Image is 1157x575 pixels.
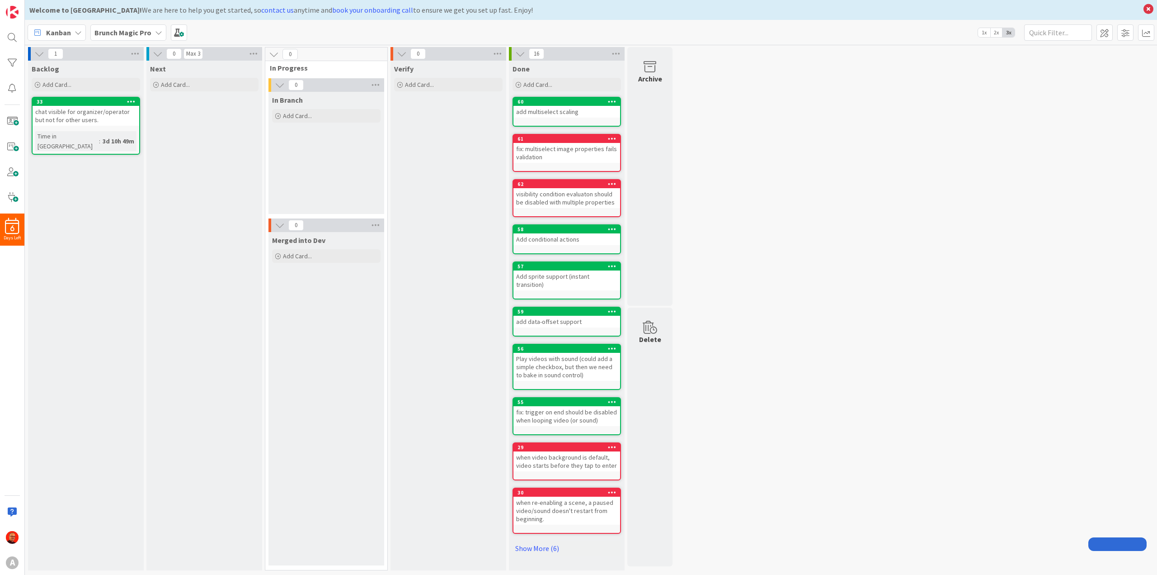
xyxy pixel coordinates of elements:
[33,98,139,106] div: 33
[513,261,621,299] a: 57Add sprite support (instant transition)
[166,48,182,59] span: 0
[517,444,620,451] div: 29
[517,181,620,187] div: 62
[10,225,14,232] span: 6
[513,134,621,172] a: 61fix: multiselect image properties fails validation
[261,5,294,14] a: contact us
[513,179,621,217] a: 62visibility condition evaluaton should be disabled with multiple properties
[517,346,620,352] div: 56
[513,180,620,188] div: 62
[94,28,151,37] b: Brunch Magic Pro
[513,225,620,233] div: 58
[517,399,620,405] div: 55
[638,73,662,84] div: Archive
[517,136,620,142] div: 61
[32,97,140,155] a: 33chat visible for organizer/operator but not for other users.Time in [GEOGRAPHIC_DATA]:3d 10h 49m
[270,63,376,72] span: In Progress
[288,220,304,231] span: 0
[513,233,620,245] div: Add conditional actions
[99,136,100,146] span: :
[513,489,620,497] div: 30
[513,307,621,337] a: 59add data-offset support
[100,136,136,146] div: 3d 10h 49m
[37,99,139,105] div: 33
[513,406,620,426] div: fix: trigger on end should be disabled when looping video (or sound)
[6,6,19,19] img: Visit kanbanzone.com
[513,262,620,290] div: 57Add sprite support (instant transition)
[513,443,620,471] div: 29when video background is default, video starts before they tap to enter
[513,451,620,471] div: when video background is default, video starts before they tap to enter
[332,5,413,14] a: book your onboarding call
[32,64,59,73] span: Backlog
[6,556,19,569] div: A
[990,28,1002,37] span: 2x
[186,52,200,56] div: Max 3
[513,224,621,254] a: 58Add conditional actions
[513,262,620,271] div: 57
[513,443,620,451] div: 29
[513,143,620,163] div: fix: multiselect image properties fails validation
[33,106,139,126] div: chat visible for organizer/operator but not for other users.
[513,353,620,381] div: Play videos with sound (could add a simple checkbox, but then we need to bake in sound control)
[513,488,621,534] a: 30when re-enabling a scene, a paused video/sound doesn't restart from beginning.
[283,252,312,260] span: Add Card...
[29,5,142,14] b: Welcome to [GEOGRAPHIC_DATA]!
[513,225,620,245] div: 58Add conditional actions
[513,442,621,480] a: 29when video background is default, video starts before they tap to enter
[282,49,298,60] span: 0
[517,226,620,233] div: 58
[513,541,621,556] a: Show More (6)
[394,64,414,73] span: Verify
[513,345,620,353] div: 56
[283,112,312,120] span: Add Card...
[523,81,552,89] span: Add Card...
[513,308,620,316] div: 59
[1002,28,1015,37] span: 3x
[1024,24,1092,41] input: Quick Filter...
[513,98,620,118] div: 60add multiselect scaling
[6,531,19,544] img: CP
[410,48,426,59] span: 0
[513,98,620,106] div: 60
[33,98,139,126] div: 33chat visible for organizer/operator but not for other users.
[517,309,620,315] div: 59
[513,345,620,381] div: 56Play videos with sound (could add a simple checkbox, but then we need to bake in sound control)
[513,489,620,525] div: 30when re-enabling a scene, a paused video/sound doesn't restart from beginning.
[46,27,71,38] span: Kanban
[513,188,620,208] div: visibility condition evaluaton should be disabled with multiple properties
[513,106,620,118] div: add multiselect scaling
[513,308,620,328] div: 59add data-offset support
[639,334,661,345] div: Delete
[513,64,530,73] span: Done
[161,81,190,89] span: Add Card...
[405,81,434,89] span: Add Card...
[513,135,620,163] div: 61fix: multiselect image properties fails validation
[48,48,63,59] span: 1
[42,81,71,89] span: Add Card...
[29,5,1139,15] div: We are here to help you get started, so anytime and to ensure we get you set up fast. Enjoy!
[513,135,620,143] div: 61
[272,95,303,105] span: In Branch
[513,97,621,127] a: 60add multiselect scaling
[513,271,620,290] div: Add sprite support (instant transition)
[517,263,620,270] div: 57
[513,316,620,328] div: add data-offset support
[35,131,99,151] div: Time in [GEOGRAPHIC_DATA]
[513,398,620,406] div: 55
[513,344,621,390] a: 56Play videos with sound (could add a simple checkbox, but then we need to bake in sound control)
[513,497,620,525] div: when re-enabling a scene, a paused video/sound doesn't restart from beginning.
[513,398,620,426] div: 55fix: trigger on end should be disabled when looping video (or sound)
[529,48,544,59] span: 16
[513,397,621,435] a: 55fix: trigger on end should be disabled when looping video (or sound)
[517,489,620,496] div: 30
[272,236,325,245] span: Merged into Dev
[517,99,620,105] div: 60
[150,64,166,73] span: Next
[288,80,304,90] span: 0
[513,180,620,208] div: 62visibility condition evaluaton should be disabled with multiple properties
[978,28,990,37] span: 1x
